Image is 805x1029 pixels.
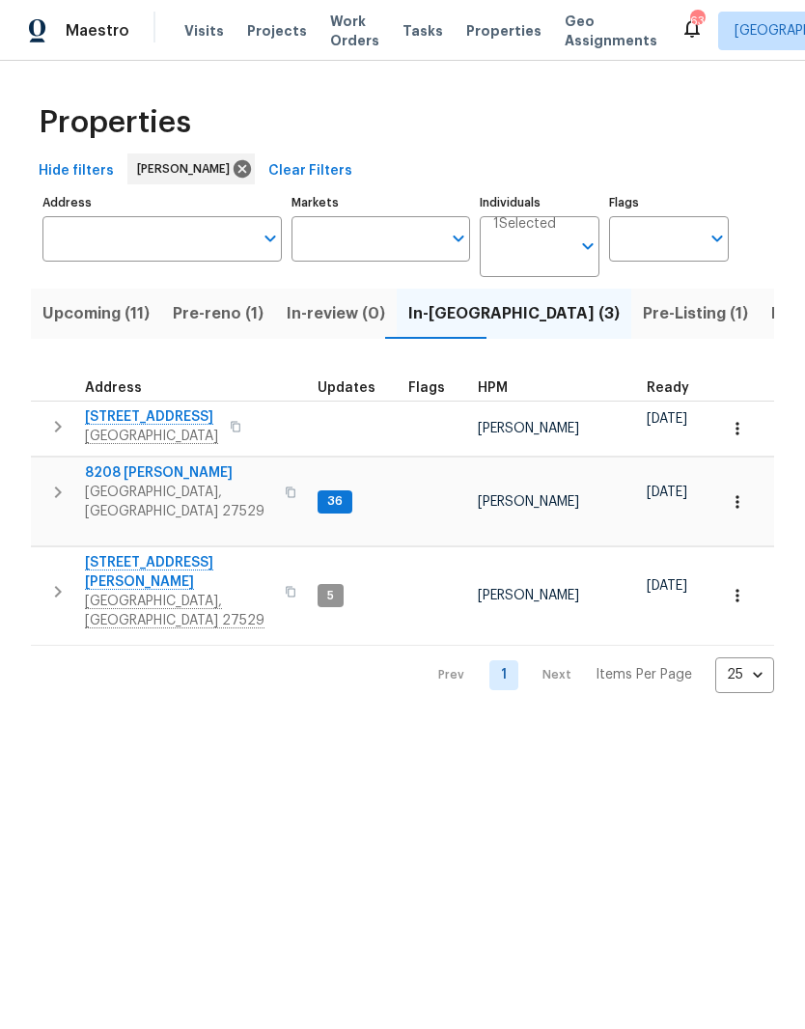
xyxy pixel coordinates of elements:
button: Open [257,225,284,252]
span: [PERSON_NAME] [478,422,579,435]
span: Hide filters [39,159,114,183]
span: [DATE] [647,412,687,426]
span: [PERSON_NAME] [137,159,237,179]
button: Hide filters [31,153,122,189]
span: Pre-Listing (1) [643,300,748,327]
p: Items Per Page [596,665,692,684]
span: 1 Selected [493,216,556,233]
span: Geo Assignments [565,12,657,50]
nav: Pagination Navigation [420,657,774,693]
span: Flags [408,381,445,395]
span: Tasks [402,24,443,38]
span: [GEOGRAPHIC_DATA], [GEOGRAPHIC_DATA] 27529 [85,483,273,521]
span: Address [85,381,142,395]
span: Maestro [66,21,129,41]
button: Open [704,225,731,252]
span: Visits [184,21,224,41]
div: Earliest renovation start date (first business day after COE or Checkout) [647,381,707,395]
span: In-review (0) [287,300,385,327]
button: Open [445,225,472,252]
span: Properties [466,21,541,41]
button: Open [574,233,601,260]
label: Address [42,197,282,209]
a: Goto page 1 [489,660,518,690]
span: Clear Filters [268,159,352,183]
span: Ready [647,381,689,395]
div: 63 [690,12,704,31]
div: 25 [715,650,774,700]
label: Flags [609,197,729,209]
span: In-[GEOGRAPHIC_DATA] (3) [408,300,620,327]
span: [PERSON_NAME] [478,495,579,509]
button: Clear Filters [261,153,360,189]
span: [PERSON_NAME] [478,589,579,602]
span: 8208 [PERSON_NAME] [85,463,273,483]
label: Markets [291,197,471,209]
span: Properties [39,113,191,132]
span: Updates [318,381,375,395]
span: Projects [247,21,307,41]
span: Pre-reno (1) [173,300,264,327]
span: 36 [319,493,350,510]
span: 5 [319,588,342,604]
span: HPM [478,381,508,395]
span: [DATE] [647,486,687,499]
label: Individuals [480,197,599,209]
span: Upcoming (11) [42,300,150,327]
span: Work Orders [330,12,379,50]
div: [PERSON_NAME] [127,153,255,184]
span: [DATE] [647,579,687,593]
